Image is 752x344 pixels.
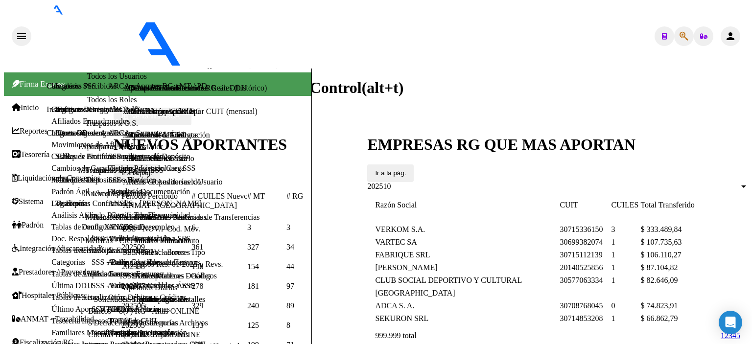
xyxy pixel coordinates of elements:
[725,331,728,340] li: page 2
[12,268,99,276] a: Prestadores / Proveedores
[732,331,736,340] li: page 4
[51,234,112,243] a: Doc. Respaldatoria
[611,314,615,322] span: 1
[51,82,79,90] a: Usuarios
[560,238,603,246] span: 30699382074
[725,30,736,42] mat-icon: person
[137,330,189,339] a: DDJJ / Nóminas
[736,331,740,340] li: page 5
[123,260,223,269] a: Traspasos Res. 01/2025 y Revs.
[12,197,44,206] a: Sistema
[560,263,603,272] span: 20140525856
[107,164,185,172] a: Facturas - Listado/Carga
[375,199,560,211] datatable-header-cell: Razón Social
[611,199,640,211] datatable-header-cell: CUILES
[728,331,732,340] li: page 3
[560,276,603,284] span: 30577063334
[640,199,709,211] datatable-header-cell: Total Transferido
[12,315,94,323] a: ANMAT - Trazabilidad
[123,107,195,116] a: ARCA - Incapacidades
[12,80,65,88] span: Firma Express
[640,263,678,272] span: $ 87.104,82
[611,251,615,259] span: 1
[611,301,615,310] span: 0
[375,314,428,322] span: SEKURON SRL
[94,295,154,304] a: Solicitudes - Todas
[375,225,425,233] span: VERKOM S.A.
[12,103,39,112] a: Inicio
[640,225,681,233] span: $ 333.489,84
[736,331,740,340] a: 5
[611,238,615,246] span: 1
[375,238,417,246] span: VARTEC SA
[640,201,694,209] span: Total Transferido
[640,276,678,284] span: $ 82.646,09
[123,283,178,292] a: Opciones Diarias
[640,314,678,322] span: $ 66.862,79
[123,330,201,339] a: (+) RG - Bajas ONLINE
[375,301,414,310] span: ADCA S. A.
[611,263,615,272] span: 1
[82,317,143,325] a: Ingresos Percibidos
[375,251,430,259] span: FABRIQUE SRL
[51,140,133,149] a: Movimientos de Afiliados
[51,164,129,172] a: Cambios de Gerenciador
[375,276,521,297] span: CLUB SOCIAL DEPORTIVO Y CULTURAL [GEOGRAPHIC_DATA]
[31,15,263,67] img: Logo SAAS
[640,238,681,246] span: $ 107.735,63
[367,182,391,190] span: 202510
[82,246,147,254] a: Listado de Empresas
[263,60,308,68] span: - AZULEJOS
[123,131,210,139] a: ARCA - Mod. Contratación
[375,331,448,340] div: 999.999 total
[362,79,404,96] span: (alt+t)
[721,331,725,340] a: 1
[12,174,100,183] a: Liquidación de Convenios
[719,311,742,334] div: Open Intercom Messenger
[51,105,103,114] a: Configuraciones
[721,331,725,340] li: page 1
[728,331,732,340] a: 3
[82,270,137,278] a: Análisis Empresa
[560,199,611,211] datatable-header-cell: CUIT
[640,251,681,259] span: $ 106.110,27
[725,331,728,340] a: 2
[560,251,602,259] span: 30715112139
[51,117,130,125] a: Afiliados Empadronados
[82,223,139,231] a: Deuda X Empresa
[611,225,615,233] span: 3
[12,127,47,136] a: Reportes
[560,314,603,322] span: 30714853208
[12,221,44,229] a: Padrón
[375,263,437,272] span: [PERSON_NAME]
[560,225,603,233] span: 30715336150
[732,331,736,340] a: 4
[375,201,417,209] span: Razón Social
[107,211,176,219] a: Pagos x Transferencia
[51,187,90,196] a: Padrón Ágil
[51,211,105,219] a: Análisis Afiliado
[114,79,748,97] h1: REPORTES -> Tablero de Control
[94,319,135,327] a: Detracciones
[375,169,406,177] a: Ir a la pág.
[87,95,137,104] a: Todos los Roles
[12,150,49,159] a: Tesorería
[107,187,190,196] a: Facturas - Documentación
[123,84,190,92] a: ARCA - Condiciones
[12,244,103,253] a: Integración (discapacidad)
[16,30,27,42] mat-icon: menu
[367,136,635,153] span: EMPRESAS RG QUE MAS APORTAN
[611,276,615,284] span: 1
[367,164,414,182] button: Ir a la pág.
[611,201,638,209] span: CUILES
[12,291,84,300] span: Hospitales Públicos
[82,293,99,301] a: Actas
